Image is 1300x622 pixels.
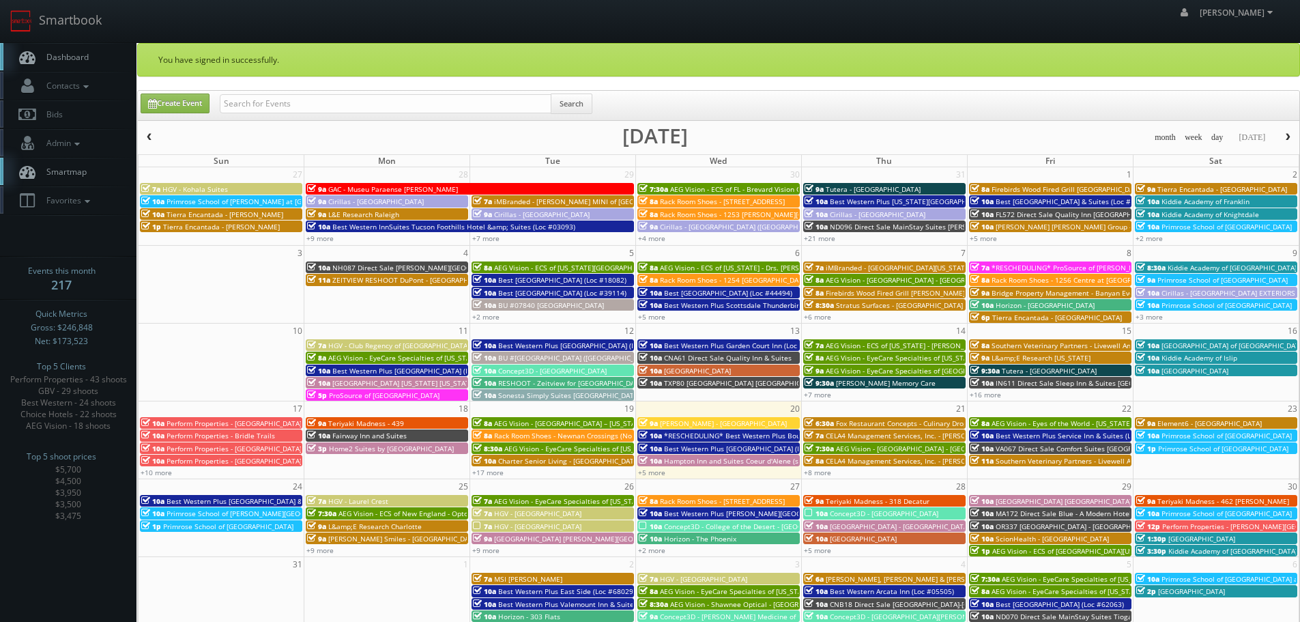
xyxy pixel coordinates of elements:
span: Best Western Plus [PERSON_NAME][GEOGRAPHIC_DATA]/[PERSON_NAME][GEOGRAPHIC_DATA] (Loc #10397) [664,509,1015,518]
span: HGV - Club Regency of [GEOGRAPHIC_DATA] [328,341,470,350]
span: 10a [141,431,164,440]
span: Tutera - [GEOGRAPHIC_DATA] [826,184,921,194]
span: 8a [970,419,990,428]
a: +16 more [970,390,1001,399]
span: [GEOGRAPHIC_DATA] - [GEOGRAPHIC_DATA] [830,522,970,531]
span: Sonesta Simply Suites [GEOGRAPHIC_DATA] [498,391,640,400]
a: +6 more [804,312,831,322]
span: 10a [639,431,662,440]
span: 8a [307,353,326,363]
span: TXP80 [GEOGRAPHIC_DATA] [GEOGRAPHIC_DATA] [664,378,822,388]
span: 9a [970,288,990,298]
span: Rack Room Shoes - 1253 [PERSON_NAME][GEOGRAPHIC_DATA] [660,210,863,219]
span: Best [GEOGRAPHIC_DATA] (Loc #44494) [664,288,792,298]
span: 10a [970,222,994,231]
span: Tierra Encantada - [GEOGRAPHIC_DATA] [1157,184,1287,194]
a: +9 more [306,546,334,555]
span: 10a [1136,366,1159,376]
span: Best Western Plus [GEOGRAPHIC_DATA] & Suites (Loc #45093) [167,496,369,506]
span: 9a [307,210,326,219]
span: AEG Vision - [GEOGRAPHIC_DATA] – [US_STATE][GEOGRAPHIC_DATA]. ([GEOGRAPHIC_DATA]) [494,419,788,428]
span: Tierra Encantada - [PERSON_NAME] [163,222,280,231]
span: 10a [639,341,662,350]
button: month [1150,129,1181,146]
span: Rack Room Shoes - Newnan Crossings (No Rush) [494,431,652,440]
span: Firebirds Wood Fired Grill [PERSON_NAME] [826,288,965,298]
span: HGV - [GEOGRAPHIC_DATA] [660,574,747,584]
span: 11a [970,456,994,466]
span: 10a [970,444,994,453]
span: Primrose School of [GEOGRAPHIC_DATA] [1161,300,1292,310]
span: Rack Room Shoes - [STREET_ADDRESS] [660,197,785,206]
span: Tierra Encantada - [GEOGRAPHIC_DATA] [992,313,1122,322]
span: 1p [141,522,161,531]
span: 7a [473,574,492,584]
span: AEG Vision - ECS of [GEOGRAPHIC_DATA][US_STATE] - North Garland Vision (Headshot Only) [992,546,1289,556]
span: 10a [805,197,828,206]
span: 9:30a [970,366,1000,376]
span: 10a [805,522,828,531]
span: AEG Vision - EyeCare Specialties of [GEOGRAPHIC_DATA] - Medfield Eye Associates [826,366,1094,376]
span: Dashboard [40,51,89,63]
span: 10a [639,522,662,531]
span: 10a [141,419,164,428]
span: 8a [805,275,824,285]
span: 10a [639,378,662,388]
span: Smartmap [40,166,87,178]
span: L&amp;E Research Charlotte [328,522,422,531]
span: 10a [473,341,496,350]
span: ProSource of [GEOGRAPHIC_DATA] [329,391,439,400]
span: 9a [805,184,824,194]
span: 10a [970,431,994,440]
span: AEG Vision - EyeCare Specialties of [US_STATE] – [PERSON_NAME] Family EyeCare [826,353,1091,363]
span: 8a [473,419,492,428]
span: Best [GEOGRAPHIC_DATA] (Loc #39114) [498,288,626,298]
span: 7a [473,197,492,206]
a: +5 more [804,546,831,555]
img: smartbook-logo.png [10,10,32,32]
span: 9a [307,534,326,543]
span: 7a [473,522,492,531]
a: +5 more [638,468,665,477]
span: 8a [805,353,824,363]
span: *RESCHEDULING* ProSource of [PERSON_NAME] [992,263,1151,272]
span: 7a [307,496,326,506]
span: Contacts [40,80,92,91]
span: 10a [970,509,994,518]
span: [GEOGRAPHIC_DATA] [1168,534,1235,543]
span: 10a [141,456,164,466]
span: Bids [40,109,63,120]
span: GAC - Museu Paraense [PERSON_NAME] [328,184,458,194]
span: 7a [970,263,990,272]
button: week [1180,129,1207,146]
span: L&amp;E Research [US_STATE] [992,353,1090,363]
span: 7:30a [970,574,1000,584]
span: HGV - [GEOGRAPHIC_DATA] [494,522,581,531]
span: [PERSON_NAME] [PERSON_NAME] Group - [GEOGRAPHIC_DATA] - [STREET_ADDRESS] [996,222,1268,231]
span: Teriyaki Madness - 318 Decatur [826,496,929,506]
span: 10a [141,210,164,219]
span: 8a [639,275,658,285]
span: 10a [1136,222,1159,231]
span: 10a [805,509,828,518]
span: Cirillas - [GEOGRAPHIC_DATA] [328,197,424,206]
span: 8:30a [473,444,502,453]
span: 10a [639,509,662,518]
span: 10a [473,456,496,466]
span: 10a [805,534,828,543]
span: 12p [1136,522,1160,531]
span: Hampton Inn and Suites Coeur d'Alene (second shoot) [664,456,841,466]
span: Teriyaki Madness - 439 [328,419,404,428]
span: 9a [805,366,824,376]
span: Best Western Plus Garden Court Inn (Loc #05224) [664,341,826,350]
span: 10a [141,509,164,518]
span: Teriyaki Madness - 462 [PERSON_NAME] [1157,496,1289,506]
span: 9a [1136,275,1155,285]
a: +5 more [970,234,997,243]
span: Fox Restaurant Concepts - Culinary Dropout [836,419,979,428]
span: Perform Properties - Bridle Trails [167,431,275,440]
span: BU #[GEOGRAPHIC_DATA] ([GEOGRAPHIC_DATA]) [498,353,654,363]
a: +2 more [1136,234,1163,243]
span: 3p [307,444,327,453]
span: AEG Vision - [GEOGRAPHIC_DATA] - [GEOGRAPHIC_DATA] [826,275,1007,285]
